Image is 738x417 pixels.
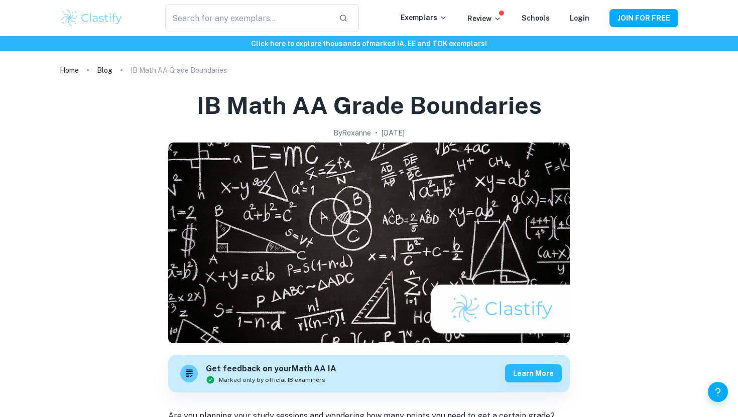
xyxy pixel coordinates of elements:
h6: Click here to explore thousands of marked IA, EE and TOK exemplars ! [2,38,736,49]
a: Get feedback on yourMath AA IAMarked only by official IB examinersLearn more [168,355,570,392]
h6: Get feedback on your Math AA IA [206,363,336,375]
h2: By Roxanne [333,127,371,138]
p: • [375,127,378,138]
button: JOIN FOR FREE [609,9,678,27]
p: Exemplars [401,12,447,23]
h1: IB Math AA Grade Boundaries [197,89,542,121]
a: Schools [522,14,550,22]
a: Login [570,14,589,22]
img: Clastify logo [60,8,124,28]
button: Help and Feedback [708,382,728,402]
span: Marked only by official IB examiners [219,375,325,384]
input: Search for any exemplars... [165,4,331,32]
h2: [DATE] [382,127,405,138]
p: IB Math AA Grade Boundaries [131,65,227,76]
button: Learn more [505,364,562,382]
img: IB Math AA Grade Boundaries cover image [168,143,570,343]
p: Review [467,13,502,24]
a: Home [60,63,79,77]
a: Blog [97,63,112,77]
